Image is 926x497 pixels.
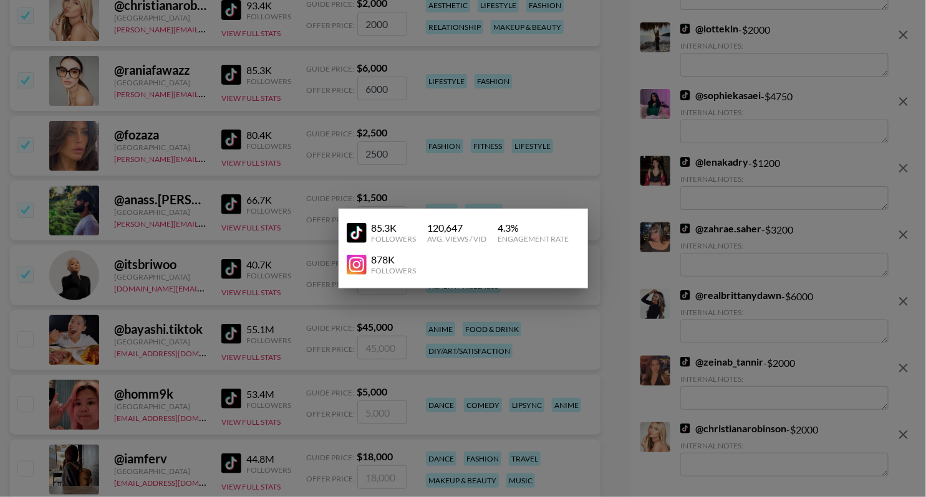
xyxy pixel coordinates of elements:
div: 120,647 [427,222,486,234]
div: Engagement Rate [498,234,569,244]
div: 85.3K [372,222,417,234]
div: 4.3 % [498,222,569,234]
div: Followers [372,266,417,275]
img: YouTube [347,255,367,275]
div: 878K [372,253,417,266]
div: Avg. Views / Vid [427,234,486,244]
img: YouTube [347,223,367,243]
div: Followers [372,234,417,244]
